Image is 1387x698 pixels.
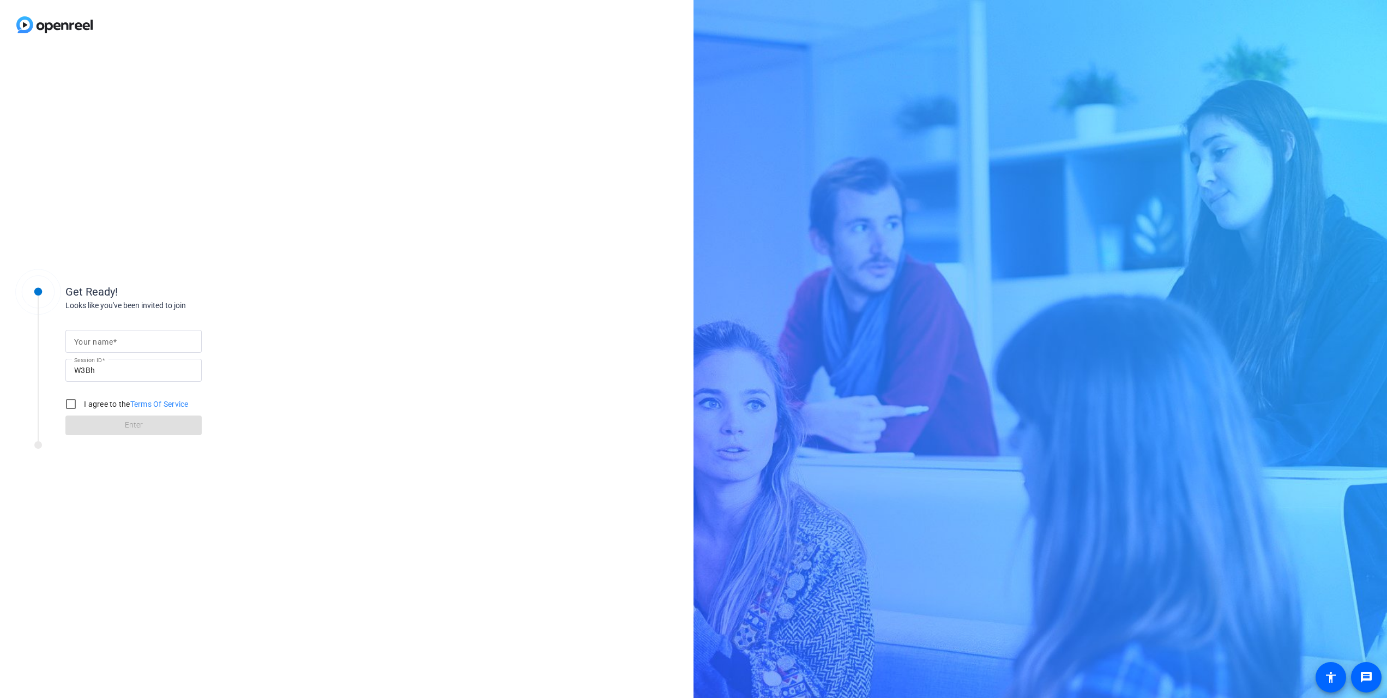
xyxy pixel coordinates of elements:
[74,338,113,346] mat-label: Your name
[130,400,189,408] a: Terms Of Service
[65,300,284,311] div: Looks like you've been invited to join
[65,284,284,300] div: Get Ready!
[1360,671,1373,684] mat-icon: message
[74,357,102,363] mat-label: Session ID
[82,399,189,410] label: I agree to the
[1324,671,1337,684] mat-icon: accessibility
